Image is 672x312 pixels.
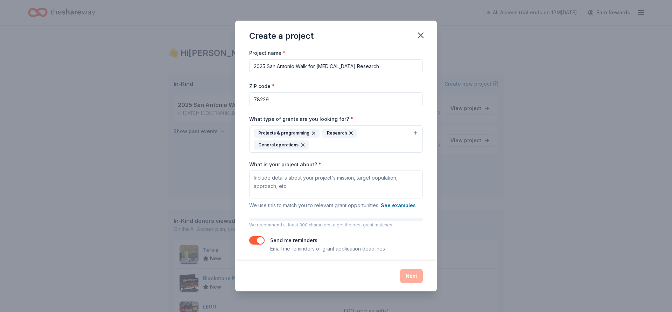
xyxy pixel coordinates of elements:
[249,92,423,106] input: 12345 (U.S. only)
[249,30,314,42] div: Create a project
[249,202,416,208] span: We use this to match you to relevant grant opportunities.
[249,50,286,57] label: Project name
[249,59,423,73] input: After school program
[254,140,309,150] div: General operations
[254,129,320,138] div: Projects & programming
[270,245,385,253] p: Email me reminders of grant application deadlines
[381,201,416,210] button: See examples
[249,83,275,90] label: ZIP code
[249,116,353,123] label: What type of grants are you looking for?
[270,237,317,243] label: Send me reminders
[249,125,423,153] button: Projects & programmingResearchGeneral operations
[249,161,321,168] label: What is your project about?
[322,129,357,138] div: Research
[249,222,423,228] p: We recommend at least 300 characters to get the best grant matches.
